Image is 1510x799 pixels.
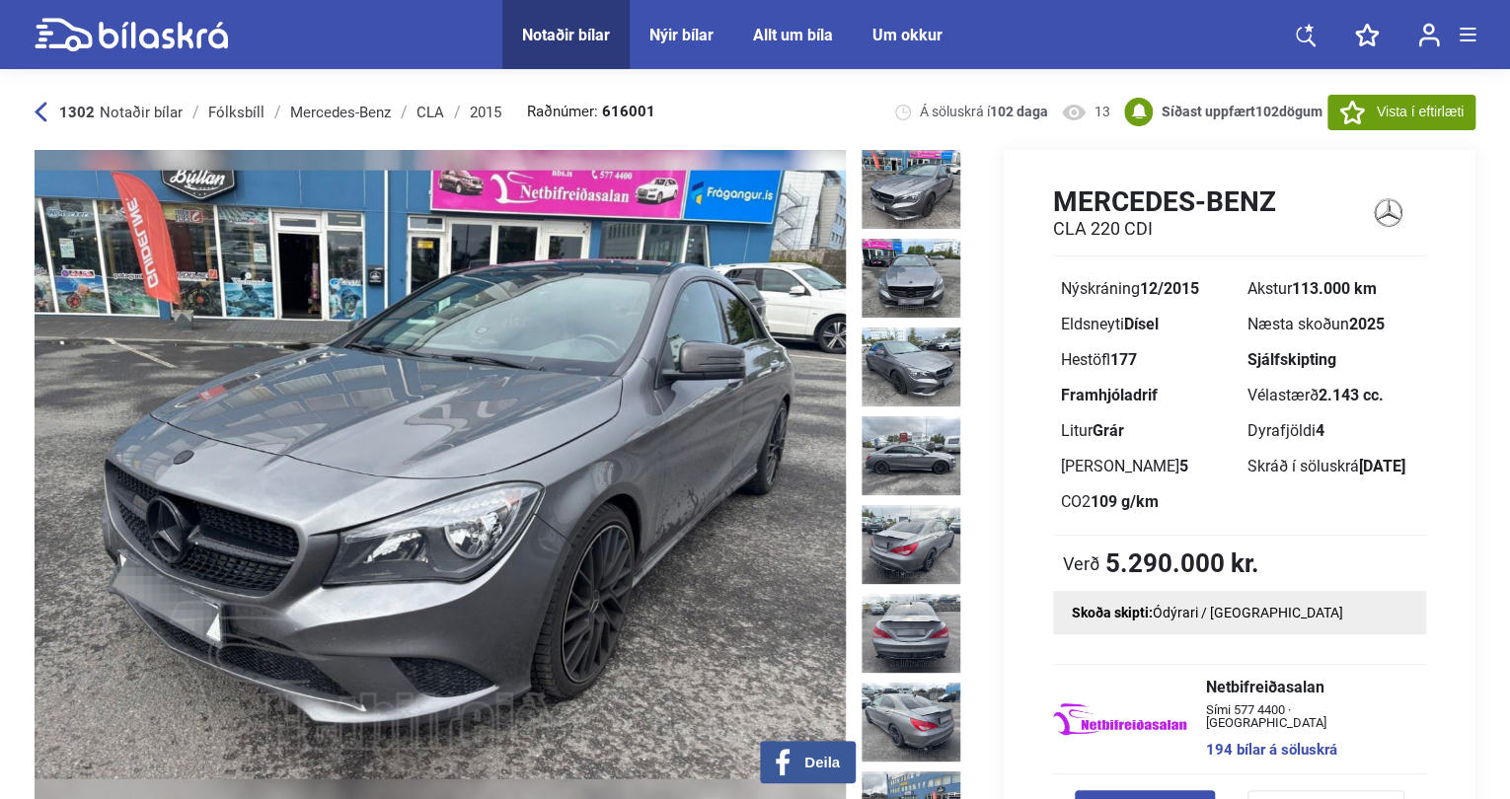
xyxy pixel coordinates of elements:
[649,26,714,44] a: Nýir bílar
[1319,386,1384,404] b: 2.143 cc.
[920,103,1048,121] span: Á söluskrá í
[1206,743,1406,758] a: 194 bílar á söluskrá
[416,105,444,120] div: CLA
[1140,279,1199,298] b: 12/2015
[602,105,655,119] b: 616001
[990,104,1048,119] b: 102 daga
[1179,457,1188,475] b: 5
[1061,386,1158,404] b: Framhjóladrif
[1206,680,1406,695] span: Netbifreiðasalan
[1247,350,1336,369] b: Sjálfskipting
[1053,185,1276,218] h1: Mercedes-Benz
[1247,423,1418,439] div: Dyrafjöldi
[1124,315,1159,333] b: Dísel
[1349,184,1426,241] img: logo Mercedes-Benz CLA 220 CDI
[1110,350,1137,369] b: 177
[1095,103,1110,121] span: 13
[1418,23,1440,47] img: user-login.svg
[290,105,391,120] div: Mercedes-Benz
[1162,104,1322,119] b: Síðast uppfært dögum
[527,105,655,119] span: Raðnúmer:
[862,150,960,229] img: 1751541628_3656153136194232476_23841601317755785.jpg
[862,594,960,673] img: 1751541634_2374027482090185723_23841607471899791.jpg
[1292,279,1377,298] b: 113.000 km
[862,416,960,495] img: 1751541631_4579467741497088601_23841604183269459.jpg
[1093,421,1124,440] b: Grár
[1061,494,1232,510] div: CO2
[1247,317,1418,332] div: Næsta skoðun
[1091,492,1159,511] b: 109 g/km
[1053,218,1276,240] h2: CLA 220 CDI
[1359,457,1405,475] b: [DATE]
[1061,459,1232,474] div: [PERSON_NAME]
[1377,102,1464,122] span: Vista í eftirlæti
[862,239,960,318] img: 1751541629_8460096283803753478_23841602054921851.jpg
[1063,553,1100,573] span: Verð
[862,683,960,762] img: 1751541636_2435520335433876370_23841608739871640.jpg
[1072,605,1153,620] strong: Skoða skipti:
[1349,315,1385,333] b: 2025
[862,505,960,584] img: 1751541633_1440710043208734397_23841606362470483.jpg
[1153,605,1343,620] span: Ódýrari / [GEOGRAPHIC_DATA]
[100,104,183,121] span: Notaðir bílar
[1255,104,1279,119] span: 102
[1061,423,1232,439] div: Litur
[1105,550,1259,576] b: 5.290.000 kr.
[1327,95,1475,130] button: Vista í eftirlæti
[1247,459,1418,474] div: Skráð í söluskrá
[1316,421,1324,440] b: 4
[1061,281,1232,297] div: Nýskráning
[872,26,943,44] a: Um okkur
[1247,281,1418,297] div: Akstur
[522,26,610,44] a: Notaðir bílar
[208,105,264,120] div: Fólksbíll
[760,741,856,783] button: Deila
[804,754,840,771] span: Deila
[1206,703,1406,729] span: Sími 577 4400 · [GEOGRAPHIC_DATA]
[1061,317,1232,332] div: Eldsneyti
[753,26,833,44] a: Allt um bíla
[862,327,960,406] img: 1751541630_6221444187614298080_23841603090760881.jpg
[1247,388,1418,403] div: Vélastærð
[1061,352,1232,368] div: Hestöfl
[470,105,501,120] div: 2015
[59,104,95,121] b: 1302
